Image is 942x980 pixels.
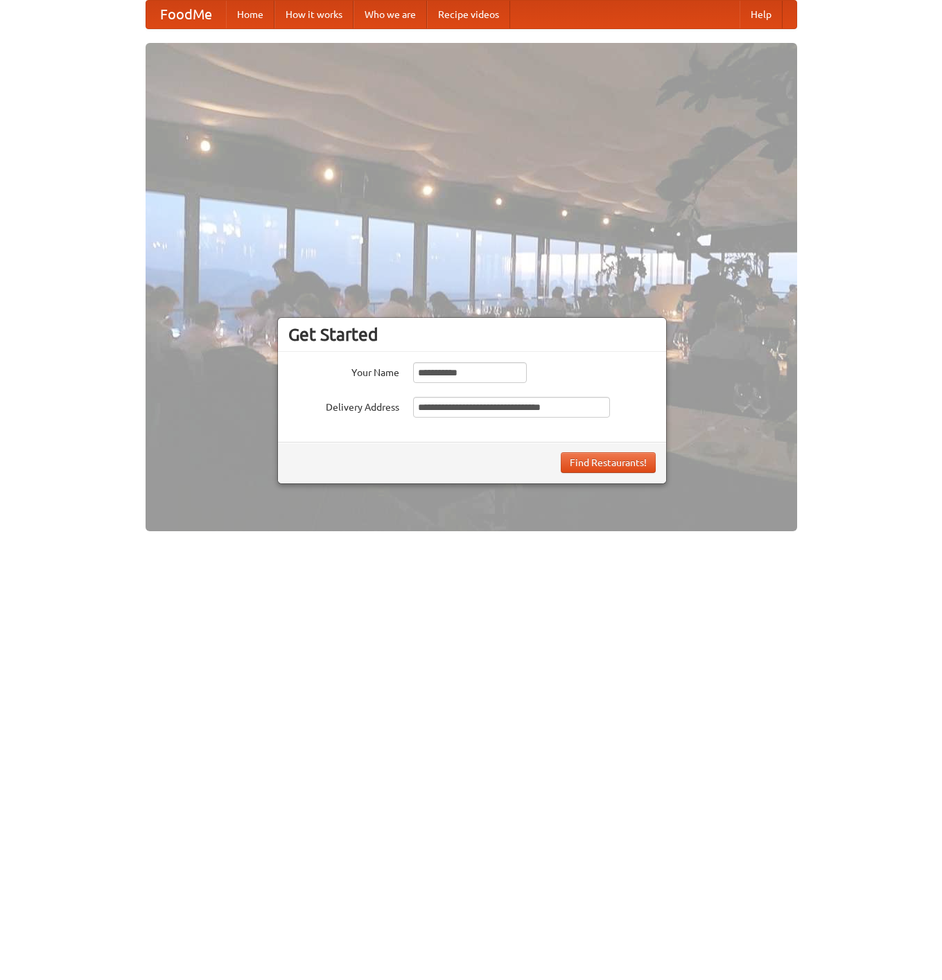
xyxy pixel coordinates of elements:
a: Home [226,1,274,28]
button: Find Restaurants! [561,452,656,473]
a: Recipe videos [427,1,510,28]
a: Who we are [354,1,427,28]
a: Help [740,1,783,28]
h3: Get Started [288,324,656,345]
a: FoodMe [146,1,226,28]
a: How it works [274,1,354,28]
label: Delivery Address [288,397,399,414]
label: Your Name [288,362,399,380]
